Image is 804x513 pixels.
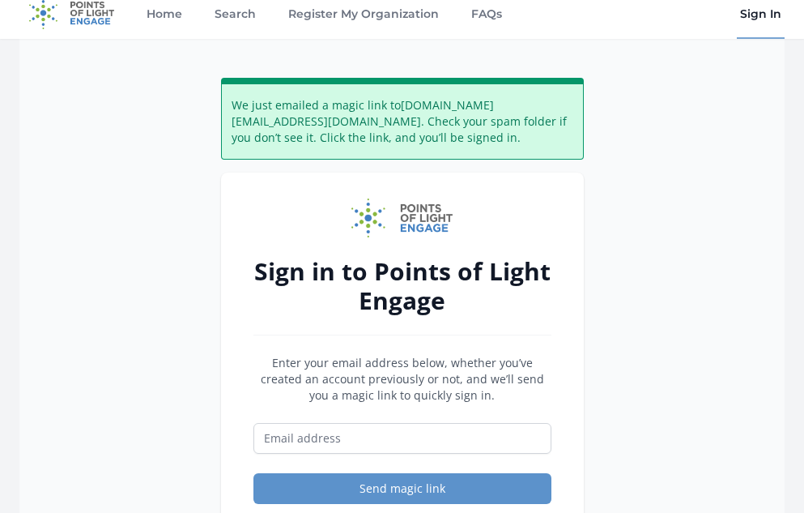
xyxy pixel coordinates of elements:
[351,199,453,237] img: Points of Light Engage logo
[253,355,551,404] p: Enter your email address below, whether you’ve created an account previously or not, and we’ll se...
[253,257,551,315] h2: Sign in to Points of Light Engage
[253,423,551,454] input: Email address
[253,473,551,504] button: Send magic link
[221,78,584,160] div: We just emailed a magic link to [DOMAIN_NAME][EMAIL_ADDRESS][DOMAIN_NAME] . Check your spam folde...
